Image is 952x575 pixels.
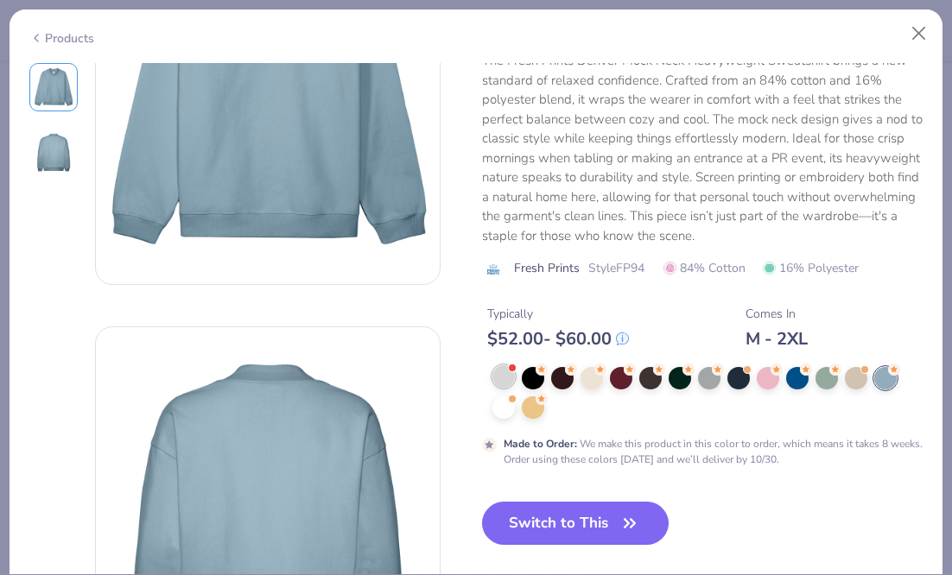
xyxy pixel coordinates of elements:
span: Style FP94 [588,259,644,277]
div: Comes In [746,305,808,323]
div: Typically [487,305,629,323]
img: brand logo [482,262,505,276]
button: Switch to This [482,502,670,545]
div: We make this product in this color to order, which means it takes 8 weeks. Order using these colo... [504,436,923,467]
strong: Made to Order : [504,437,577,451]
span: Fresh Prints [514,259,580,277]
span: 16% Polyester [763,259,859,277]
div: Products [29,29,94,47]
img: Front [33,66,74,108]
button: Close [903,17,936,50]
img: Back [33,132,74,174]
div: M - 2XL [746,328,808,350]
div: The Fresh Prints Denver Mock Neck Heavyweight Sweatshirt brings a new standard of relaxed confide... [482,51,923,245]
span: 84% Cotton [663,259,746,277]
div: $ 52.00 - $ 60.00 [487,328,629,350]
